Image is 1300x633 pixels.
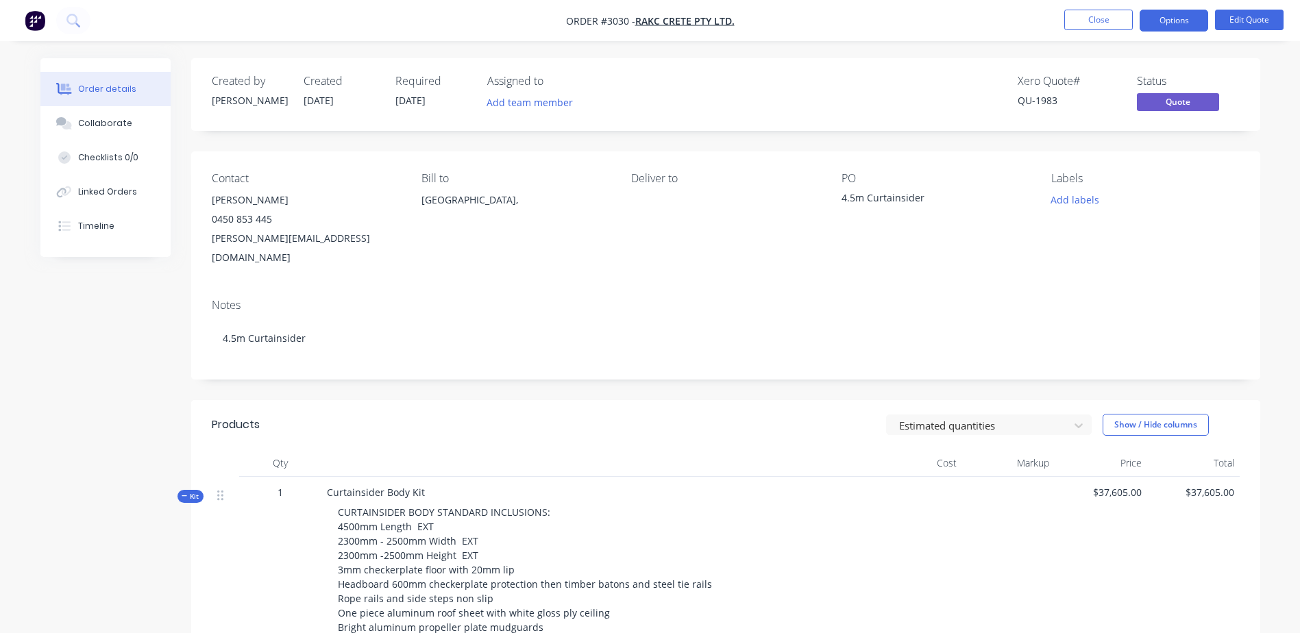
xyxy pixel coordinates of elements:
div: [GEOGRAPHIC_DATA], [421,190,609,210]
div: Collaborate [78,117,132,129]
div: Linked Orders [78,186,137,198]
button: Edit Quote [1215,10,1284,30]
div: QU-1983 [1018,93,1120,108]
span: Curtainsider Body Kit [327,486,425,499]
div: Notes [212,299,1240,312]
div: Labels [1051,172,1239,185]
button: Timeline [40,209,171,243]
div: Status [1137,75,1240,88]
button: Options [1140,10,1208,32]
div: Price [1055,449,1147,477]
span: [DATE] [304,94,334,107]
button: Kit [177,490,204,503]
div: Required [395,75,471,88]
div: Deliver to [631,172,819,185]
div: Assigned to [487,75,624,88]
img: Factory [25,10,45,31]
div: Order details [78,83,136,95]
button: Show / Hide columns [1103,414,1209,436]
span: Quote [1137,93,1219,110]
div: Xero Quote # [1018,75,1120,88]
button: Checklists 0/0 [40,140,171,175]
div: Markup [962,449,1055,477]
div: Cost [870,449,962,477]
span: [DATE] [395,94,426,107]
div: Total [1147,449,1240,477]
div: [PERSON_NAME] [212,93,287,108]
button: Order details [40,72,171,106]
div: Bill to [421,172,609,185]
div: Qty [239,449,321,477]
div: 4.5m Curtainsider [842,190,1013,210]
div: PO [842,172,1029,185]
span: $37,605.00 [1060,485,1142,499]
span: Order #3030 - [566,14,635,27]
div: Timeline [78,220,114,232]
div: Created [304,75,379,88]
button: Add team member [487,93,580,112]
div: Checklists 0/0 [78,151,138,164]
a: RAKC Crete Pty Ltd. [635,14,735,27]
div: [GEOGRAPHIC_DATA], [421,190,609,234]
div: [PERSON_NAME]0450 853 445[PERSON_NAME][EMAIL_ADDRESS][DOMAIN_NAME] [212,190,400,267]
button: Add team member [479,93,580,112]
div: Products [212,417,260,433]
button: Collaborate [40,106,171,140]
div: Contact [212,172,400,185]
div: 4.5m Curtainsider [212,317,1240,359]
div: [PERSON_NAME][EMAIL_ADDRESS][DOMAIN_NAME] [212,229,400,267]
span: Kit [182,491,199,501]
button: Linked Orders [40,175,171,209]
button: Close [1064,10,1133,30]
div: 0450 853 445 [212,210,400,229]
div: Created by [212,75,287,88]
div: [PERSON_NAME] [212,190,400,210]
span: 1 [278,485,283,499]
button: Add labels [1044,190,1107,209]
span: $37,605.00 [1153,485,1234,499]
